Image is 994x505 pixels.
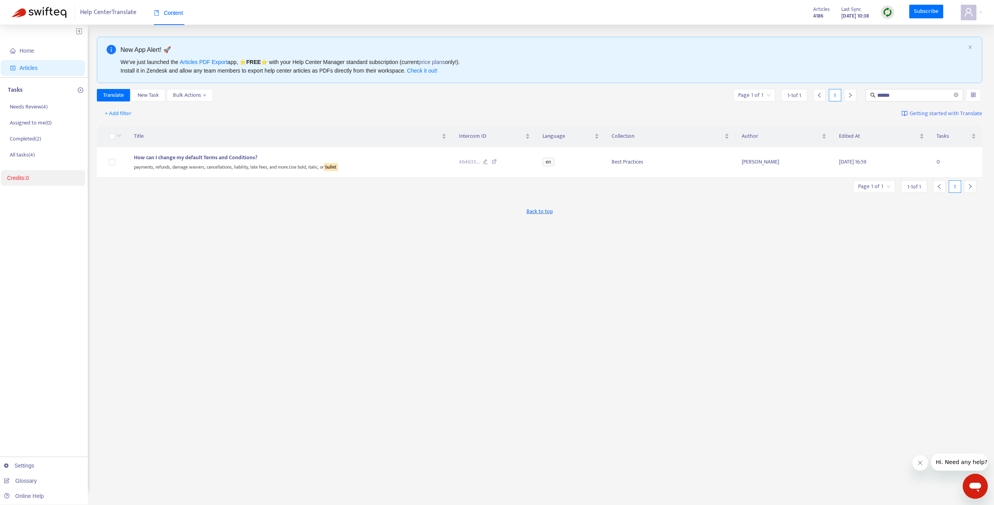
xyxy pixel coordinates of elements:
[246,59,261,65] b: FREE
[954,92,958,97] span: close-circle
[154,10,159,16] span: book
[459,158,480,166] span: 464633 ...
[968,45,973,50] button: close
[154,10,183,16] span: Content
[103,91,124,100] span: Translate
[203,93,207,97] span: down
[870,92,876,98] span: search
[909,5,944,19] a: Subscribe
[839,132,918,140] span: Edited At
[121,58,965,75] div: We've just launched the app, ⭐ ⭐️ with your Help Center Manager standard subscription (current on...
[459,132,524,140] span: Intercom ID
[605,126,735,147] th: Collection
[930,147,982,178] td: 0
[10,48,16,53] span: home
[543,158,554,166] span: en
[80,5,136,20] span: Help Center Translate
[813,5,830,14] span: Articles
[848,92,853,98] span: right
[107,45,116,54] span: info-circle
[833,126,930,147] th: Edited At
[407,68,437,74] a: Check it out!
[7,175,29,181] a: Credits:0
[735,147,833,178] td: [PERSON_NAME]
[134,162,446,171] div: payments, refunds, damage waivers, cancellations, liability, late fees, and more.Use bold, italic...
[8,85,23,95] p: Tasks
[954,92,958,99] span: close-circle
[930,126,982,147] th: Tasks
[536,126,605,147] th: Language
[173,91,207,100] span: Bulk Actions
[4,462,34,469] a: Settings
[963,474,988,499] iframe: Button to launch messaging window
[180,59,227,65] a: Articles PDF Export
[912,455,928,471] iframe: Close message
[4,493,44,499] a: Online Help
[4,478,37,484] a: Glossary
[453,126,536,147] th: Intercom ID
[901,107,982,120] a: Getting started with Translate
[543,132,592,140] span: Language
[10,103,48,111] p: Needs Review ( 4 )
[964,7,973,17] span: user
[12,7,66,18] img: Swifteq
[128,126,453,147] th: Title
[817,92,822,98] span: left
[10,135,41,143] p: Completed ( 2 )
[99,107,137,120] button: + Add filter
[131,89,165,101] button: New Task
[901,110,908,117] img: image-link
[324,163,338,171] sqkw: bullet
[787,91,801,100] span: 1 - 1 of 1
[121,45,965,55] div: New App Alert! 🚀
[526,207,553,215] span: Back to top
[742,132,821,140] span: Author
[134,132,440,140] span: Title
[931,453,988,471] iframe: Message from company
[10,151,35,159] p: All tasks ( 4 )
[907,183,921,191] span: 1 - 1 of 1
[841,5,861,14] span: Last Sync
[841,12,869,20] strong: [DATE] 10:38
[117,133,121,138] span: down
[10,65,16,71] span: account-book
[419,59,445,65] a: price plans
[910,109,982,118] span: Getting started with Translate
[97,89,130,101] button: Translate
[967,184,973,189] span: right
[105,109,132,118] span: + Add filter
[20,65,37,71] span: Articles
[949,180,961,193] div: 1
[829,89,841,101] div: 1
[735,126,833,147] th: Author
[10,119,52,127] p: Assigned to me ( 0 )
[937,132,970,140] span: Tasks
[134,153,257,162] span: How can I change my default Terms and Conditions?
[937,184,942,189] span: left
[813,12,823,20] strong: 4186
[883,7,892,17] img: sync.dc5367851b00ba804db3.png
[839,157,866,166] span: [DATE] 16:59
[137,91,159,100] span: New Task
[20,48,34,54] span: Home
[605,147,735,178] td: Best Practices
[167,89,213,101] button: Bulk Actionsdown
[78,87,83,93] span: plus-circle
[612,132,723,140] span: Collection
